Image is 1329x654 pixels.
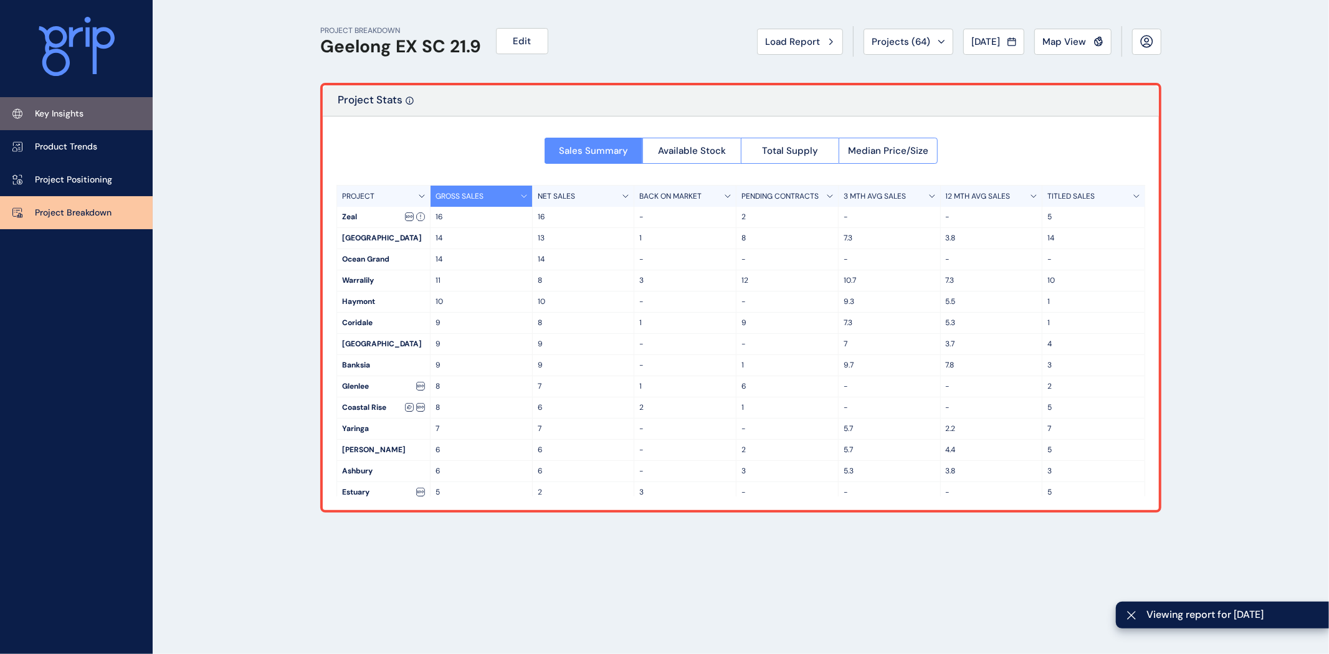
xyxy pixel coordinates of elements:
[946,381,1037,392] p: -
[639,487,731,498] p: 3
[538,318,629,328] p: 8
[538,275,629,286] p: 8
[844,275,935,286] p: 10.7
[338,93,403,116] p: Project Stats
[1047,296,1140,307] p: 1
[538,191,575,202] p: NET SALES
[337,376,430,397] div: Glenlee
[864,29,953,55] button: Projects (64)
[741,445,833,455] p: 2
[436,254,527,265] p: 14
[538,254,629,265] p: 14
[337,461,430,481] div: Ashbury
[741,254,833,265] p: -
[436,339,527,349] p: 9
[639,233,731,244] p: 1
[844,487,935,498] p: -
[839,138,938,164] button: Median Price/Size
[946,402,1037,413] p: -
[337,440,430,460] div: [PERSON_NAME]
[513,35,531,47] span: Edit
[639,212,731,222] p: -
[337,334,430,354] div: [GEOGRAPHIC_DATA]
[538,466,629,476] p: 6
[1047,402,1140,413] p: 5
[639,191,702,202] p: BACK ON MARKET
[872,36,930,48] span: Projects ( 64 )
[538,212,629,222] p: 16
[741,381,833,392] p: 6
[844,339,935,349] p: 7
[496,28,548,54] button: Edit
[1047,254,1140,265] p: -
[538,487,629,498] p: 2
[337,419,430,439] div: Yaringa
[762,145,818,157] span: Total Supply
[963,29,1024,55] button: [DATE]
[436,487,527,498] p: 5
[639,381,731,392] p: 1
[320,26,481,36] p: PROJECT BREAKDOWN
[844,296,935,307] p: 9.3
[844,254,935,265] p: -
[337,207,430,227] div: Zeal
[971,36,1000,48] span: [DATE]
[1047,466,1140,476] p: 3
[639,402,731,413] p: 2
[538,424,629,434] p: 7
[436,466,527,476] p: 6
[337,397,430,418] div: Coastal Rise
[639,339,731,349] p: -
[639,466,731,476] p: -
[1042,36,1086,48] span: Map View
[436,233,527,244] p: 14
[1047,360,1140,371] p: 3
[946,233,1037,244] p: 3.8
[436,381,527,392] p: 8
[848,145,928,157] span: Median Price/Size
[538,233,629,244] p: 13
[337,291,430,312] div: Haymont
[639,445,731,455] p: -
[741,275,833,286] p: 12
[538,360,629,371] p: 9
[741,138,839,164] button: Total Supply
[436,445,527,455] p: 6
[1047,381,1140,392] p: 2
[844,318,935,328] p: 7.3
[35,174,112,186] p: Project Positioning
[342,191,374,202] p: PROJECT
[1034,29,1112,55] button: Map View
[436,318,527,328] p: 9
[946,318,1037,328] p: 5.3
[741,360,833,371] p: 1
[559,145,628,157] span: Sales Summary
[741,296,833,307] p: -
[436,275,527,286] p: 11
[639,318,731,328] p: 1
[946,466,1037,476] p: 3.8
[844,381,935,392] p: -
[946,212,1037,222] p: -
[741,424,833,434] p: -
[436,360,527,371] p: 9
[946,424,1037,434] p: 2.2
[337,249,430,270] div: Ocean Grand
[337,270,430,291] div: Warralily
[436,296,527,307] p: 10
[436,424,527,434] p: 7
[741,339,833,349] p: -
[35,141,97,153] p: Product Trends
[765,36,820,48] span: Load Report
[946,445,1037,455] p: 4.4
[639,254,731,265] p: -
[658,145,726,157] span: Available Stock
[1047,275,1140,286] p: 10
[844,360,935,371] p: 9.7
[946,191,1011,202] p: 12 MTH AVG SALES
[639,275,731,286] p: 3
[946,339,1037,349] p: 3.7
[1047,212,1140,222] p: 5
[642,138,741,164] button: Available Stock
[1047,424,1140,434] p: 7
